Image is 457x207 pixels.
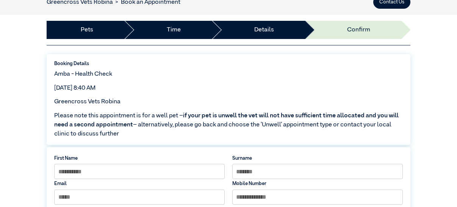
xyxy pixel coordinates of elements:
span: Amba - Health Check [54,71,112,77]
label: Mobile Number [232,180,403,187]
span: Greencross Vets Robina [54,99,121,105]
a: Time [167,25,181,34]
a: Details [254,25,274,34]
span: [DATE] 8:40 AM [54,85,95,91]
label: First Name [54,155,225,162]
span: Please note this appointment is for a well pet – – alternatively, please go back and choose the ‘... [54,111,403,139]
span: if your pet is unwell the vet will not have sufficient time allocated and you will need a second ... [54,113,399,128]
label: Surname [232,155,403,162]
label: Booking Details [54,60,403,67]
label: Email [54,180,225,187]
a: Pets [81,25,93,34]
